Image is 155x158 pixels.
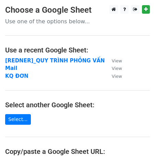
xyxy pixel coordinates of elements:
[112,58,122,63] small: View
[5,46,150,54] h4: Use a recent Google Sheet:
[5,58,105,64] a: [REDNER]_QUY TRÌNH PHỎNG VẤN
[5,101,150,109] h4: Select another Google Sheet:
[5,65,17,71] a: Mail
[112,74,122,79] small: View
[105,65,122,71] a: View
[105,58,122,64] a: View
[5,73,28,79] a: KQ ĐƠN
[5,147,150,156] h4: Copy/paste a Google Sheet URL:
[5,5,150,15] h3: Choose a Google Sheet
[5,114,31,125] a: Select...
[105,73,122,79] a: View
[112,66,122,71] small: View
[5,18,150,25] p: Use one of the options below...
